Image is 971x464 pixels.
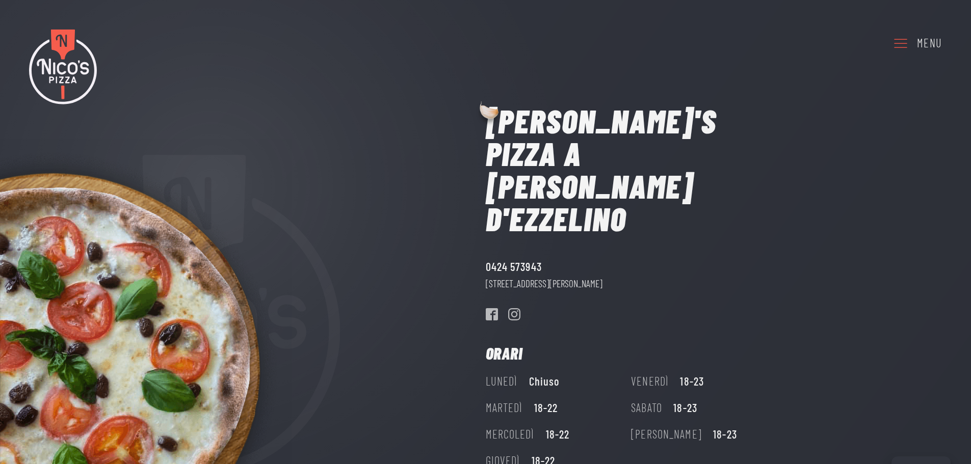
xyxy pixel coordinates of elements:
div: Lunedì [486,372,518,391]
div: Menu [917,34,941,52]
img: Nico's Pizza Logo Colori [29,29,97,104]
div: Sabato [631,399,662,417]
div: 18-23 [673,399,697,417]
div: 18-22 [534,399,558,417]
a: 0424 573943 [486,258,542,276]
a: Menu [893,29,941,57]
div: 18-23 [680,372,704,391]
div: Martedì [486,399,523,417]
div: 18-22 [546,425,570,444]
a: [STREET_ADDRESS][PERSON_NAME] [486,276,602,292]
div: Mercoledì [486,425,535,444]
h1: [PERSON_NAME]'s Pizza a [PERSON_NAME] d'Ezzelino [486,104,777,235]
h2: Orari [486,345,523,361]
div: Chiuso [529,372,560,391]
div: 18-23 [713,425,737,444]
div: [PERSON_NAME] [631,425,702,444]
div: Venerdì [631,372,669,391]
